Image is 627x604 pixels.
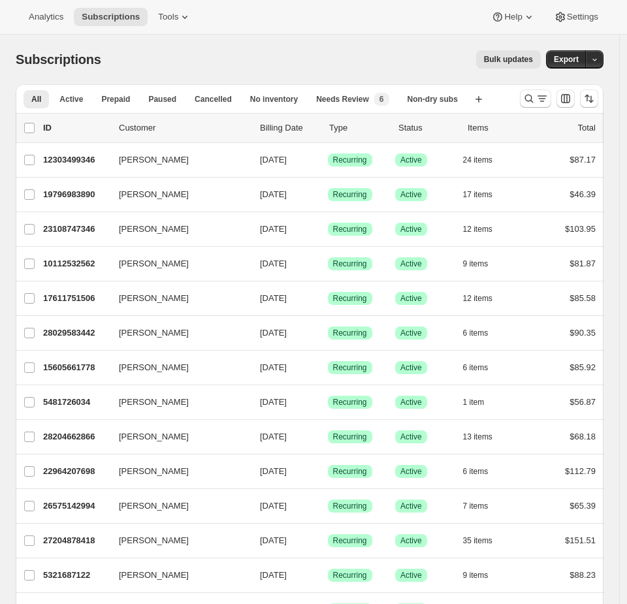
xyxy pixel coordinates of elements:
span: All [31,94,41,104]
span: Recurring [333,189,367,200]
button: [PERSON_NAME] [111,184,242,205]
p: 19796983890 [43,188,108,201]
button: Help [483,8,543,26]
button: [PERSON_NAME] [111,565,242,586]
div: 17611751506[PERSON_NAME][DATE]SuccessRecurringSuccessActive12 items$85.58 [43,289,596,308]
button: 1 item [463,393,499,411]
span: Active [400,570,422,580]
button: 6 items [463,358,503,377]
span: [DATE] [260,155,287,165]
p: 26575142994 [43,500,108,513]
span: 35 items [463,535,492,546]
span: Needs Review [316,94,369,104]
button: Tools [150,8,199,26]
span: [PERSON_NAME] [119,430,189,443]
button: [PERSON_NAME] [111,323,242,343]
span: Active [400,362,422,373]
span: [PERSON_NAME] [119,153,189,167]
div: 27204878418[PERSON_NAME][DATE]SuccessRecurringSuccessActive35 items$151.51 [43,532,596,550]
p: ID [43,121,108,135]
button: [PERSON_NAME] [111,392,242,413]
div: 5321687122[PERSON_NAME][DATE]SuccessRecurringSuccessActive9 items$88.23 [43,566,596,584]
button: Settings [546,8,606,26]
button: 6 items [463,462,503,481]
button: 17 items [463,185,507,204]
p: 12303499346 [43,153,108,167]
div: 28029583442[PERSON_NAME][DATE]SuccessRecurringSuccessActive6 items$90.35 [43,324,596,342]
span: [DATE] [260,397,287,407]
div: Type [329,121,388,135]
p: Total [578,121,596,135]
span: [DATE] [260,189,287,199]
span: 6 items [463,466,489,477]
span: Active [400,259,422,269]
p: Status [398,121,457,135]
span: Active [400,293,422,304]
span: $85.92 [570,362,596,372]
span: $103.95 [565,224,596,234]
span: Recurring [333,397,367,407]
span: Recurring [333,432,367,442]
span: 17 items [463,189,492,200]
span: 9 items [463,259,489,269]
button: [PERSON_NAME] [111,253,242,274]
span: 6 items [463,328,489,338]
button: [PERSON_NAME] [111,530,242,551]
span: [DATE] [260,362,287,372]
div: 5481726034[PERSON_NAME][DATE]SuccessRecurringSuccessActive1 item$56.87 [43,393,596,411]
div: 22964207698[PERSON_NAME][DATE]SuccessRecurringSuccessActive6 items$112.79 [43,462,596,481]
button: 35 items [463,532,507,550]
span: [PERSON_NAME] [119,361,189,374]
div: 19796983890[PERSON_NAME][DATE]SuccessRecurringSuccessActive17 items$46.39 [43,185,596,204]
div: IDCustomerBilling DateTypeStatusItemsTotal [43,121,596,135]
button: 6 items [463,324,503,342]
span: 12 items [463,293,492,304]
span: $81.87 [570,259,596,268]
span: Active [400,535,422,546]
span: [DATE] [260,259,287,268]
button: 24 items [463,151,507,169]
span: Recurring [333,293,367,304]
button: 13 items [463,428,507,446]
span: $88.23 [570,570,596,580]
p: 23108747346 [43,223,108,236]
button: 9 items [463,255,503,273]
span: [PERSON_NAME] [119,396,189,409]
span: [DATE] [260,224,287,234]
span: Active [400,224,422,234]
p: 5481726034 [43,396,108,409]
span: 24 items [463,155,492,165]
span: [PERSON_NAME] [119,500,189,513]
span: 13 items [463,432,492,442]
button: 7 items [463,497,503,515]
button: [PERSON_NAME] [111,496,242,517]
p: Billing Date [260,121,319,135]
span: Recurring [333,570,367,580]
span: Export [554,54,579,65]
span: Active [400,397,422,407]
button: Analytics [21,8,71,26]
span: $56.87 [570,397,596,407]
button: [PERSON_NAME] [111,219,242,240]
span: Active [400,432,422,442]
button: [PERSON_NAME] [111,461,242,482]
div: 23108747346[PERSON_NAME][DATE]SuccessRecurringSuccessActive12 items$103.95 [43,220,596,238]
p: 27204878418 [43,534,108,547]
span: 1 item [463,397,485,407]
span: $90.35 [570,328,596,338]
span: $46.39 [570,189,596,199]
div: 26575142994[PERSON_NAME][DATE]SuccessRecurringSuccessActive7 items$65.39 [43,497,596,515]
span: Recurring [333,155,367,165]
span: Bulk updates [484,54,533,65]
span: 12 items [463,224,492,234]
p: 5321687122 [43,569,108,582]
span: [DATE] [260,432,287,441]
span: Recurring [333,362,367,373]
span: Active [59,94,83,104]
button: [PERSON_NAME] [111,150,242,170]
button: Bulk updates [476,50,541,69]
span: [DATE] [260,535,287,545]
span: $112.79 [565,466,596,476]
p: 28204662866 [43,430,108,443]
span: $151.51 [565,535,596,545]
